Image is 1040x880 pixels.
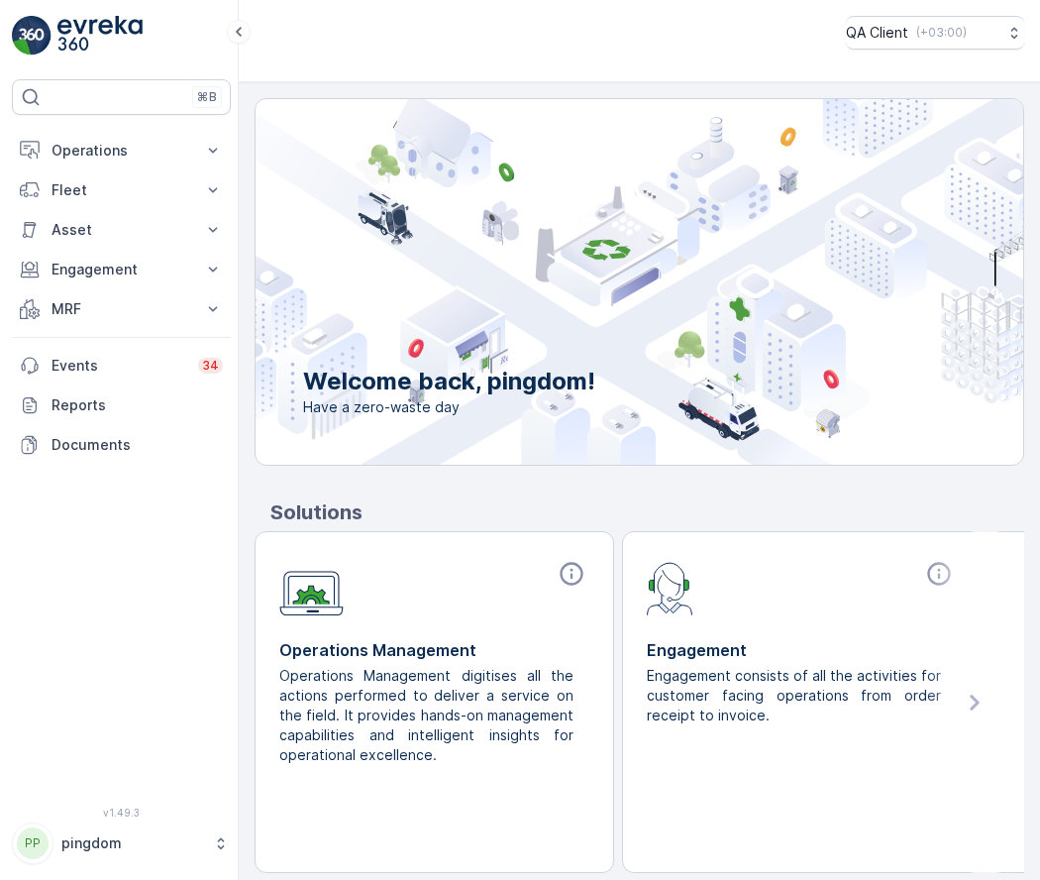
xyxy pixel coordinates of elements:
[12,131,231,170] button: Operations
[12,385,231,425] a: Reports
[916,25,967,41] p: ( +03:00 )
[52,435,223,455] p: Documents
[12,250,231,289] button: Engagement
[647,560,693,615] img: module-icon
[52,395,223,415] p: Reports
[279,638,589,662] p: Operations Management
[279,560,344,616] img: module-icon
[52,260,191,279] p: Engagement
[12,210,231,250] button: Asset
[52,141,191,161] p: Operations
[270,497,1024,527] p: Solutions
[52,180,191,200] p: Fleet
[12,170,231,210] button: Fleet
[202,358,219,374] p: 34
[57,16,143,55] img: logo_light-DOdMpM7g.png
[52,220,191,240] p: Asset
[12,823,231,864] button: PPpingdom
[303,366,595,397] p: Welcome back, pingdom!
[52,299,191,319] p: MRF
[303,397,595,417] span: Have a zero-waste day
[846,16,1024,50] button: QA Client(+03:00)
[647,666,941,725] p: Engagement consists of all the activities for customer facing operations from order receipt to in...
[197,89,217,105] p: ⌘B
[17,827,49,859] div: PP
[647,638,957,662] p: Engagement
[61,833,203,853] p: pingdom
[12,807,231,819] span: v 1.49.3
[12,289,231,329] button: MRF
[12,16,52,55] img: logo
[52,356,186,376] p: Events
[166,99,1023,465] img: city illustration
[12,346,231,385] a: Events34
[12,425,231,465] a: Documents
[279,666,573,765] p: Operations Management digitises all the actions performed to deliver a service on the field. It p...
[846,23,908,43] p: QA Client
